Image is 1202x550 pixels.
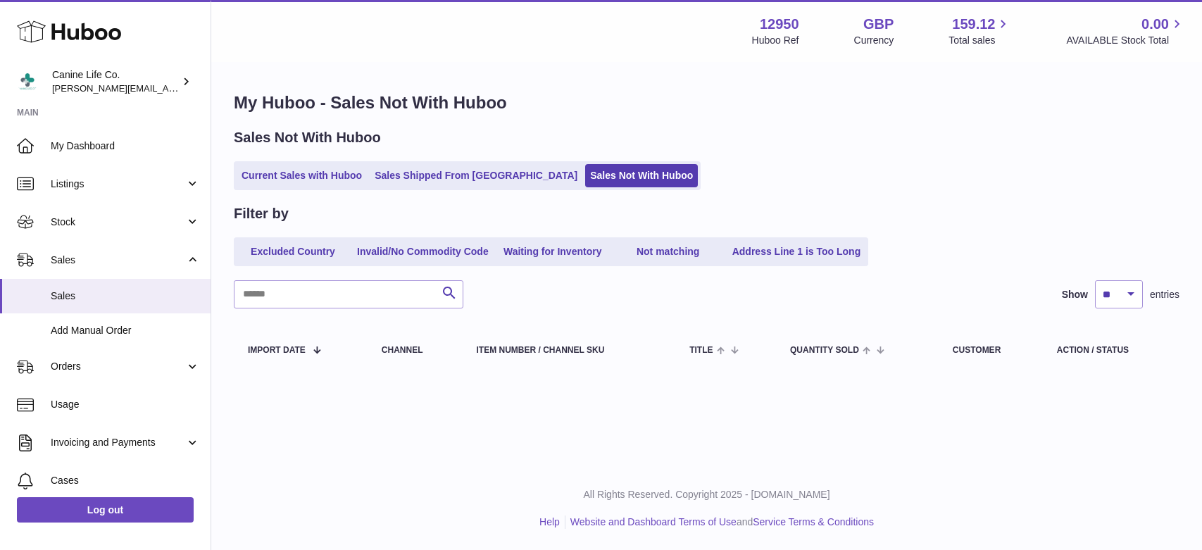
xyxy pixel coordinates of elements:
label: Show [1062,288,1088,301]
strong: GBP [863,15,894,34]
div: Huboo Ref [752,34,799,47]
span: 159.12 [952,15,995,34]
span: Usage [51,398,200,411]
li: and [565,515,874,529]
span: AVAILABLE Stock Total [1066,34,1185,47]
a: Log out [17,497,194,523]
p: All Rights Reserved. Copyright 2025 - [DOMAIN_NAME] [223,488,1191,501]
a: Help [539,516,560,527]
img: kevin@clsgltd.co.uk [17,71,38,92]
a: Address Line 1 is Too Long [727,240,866,263]
span: Cases [51,474,200,487]
div: Channel [382,346,449,355]
span: [PERSON_NAME][EMAIL_ADDRESS][DOMAIN_NAME] [52,82,282,94]
h1: My Huboo - Sales Not With Huboo [234,92,1179,114]
span: Add Manual Order [51,324,200,337]
h2: Filter by [234,204,289,223]
div: Item Number / Channel SKU [477,346,662,355]
span: Sales [51,254,185,267]
div: Canine Life Co. [52,68,179,95]
a: Not matching [612,240,725,263]
a: Sales Shipped From [GEOGRAPHIC_DATA] [370,164,582,187]
strong: 12950 [760,15,799,34]
span: Quantity Sold [790,346,859,355]
span: Sales [51,289,200,303]
span: Listings [51,177,185,191]
a: Website and Dashboard Terms of Use [570,516,737,527]
a: 159.12 Total sales [949,15,1011,47]
span: My Dashboard [51,139,200,153]
span: Orders [51,360,185,373]
a: Excluded Country [237,240,349,263]
a: 0.00 AVAILABLE Stock Total [1066,15,1185,47]
span: Total sales [949,34,1011,47]
span: entries [1150,288,1179,301]
a: Current Sales with Huboo [237,164,367,187]
div: Currency [854,34,894,47]
h2: Sales Not With Huboo [234,128,381,147]
span: Stock [51,215,185,229]
span: Import date [248,346,306,355]
div: Customer [953,346,1029,355]
a: Service Terms & Conditions [753,516,874,527]
a: Sales Not With Huboo [585,164,698,187]
span: Invoicing and Payments [51,436,185,449]
span: Title [689,346,713,355]
div: Action / Status [1057,346,1165,355]
a: Waiting for Inventory [496,240,609,263]
a: Invalid/No Commodity Code [352,240,494,263]
span: 0.00 [1141,15,1169,34]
